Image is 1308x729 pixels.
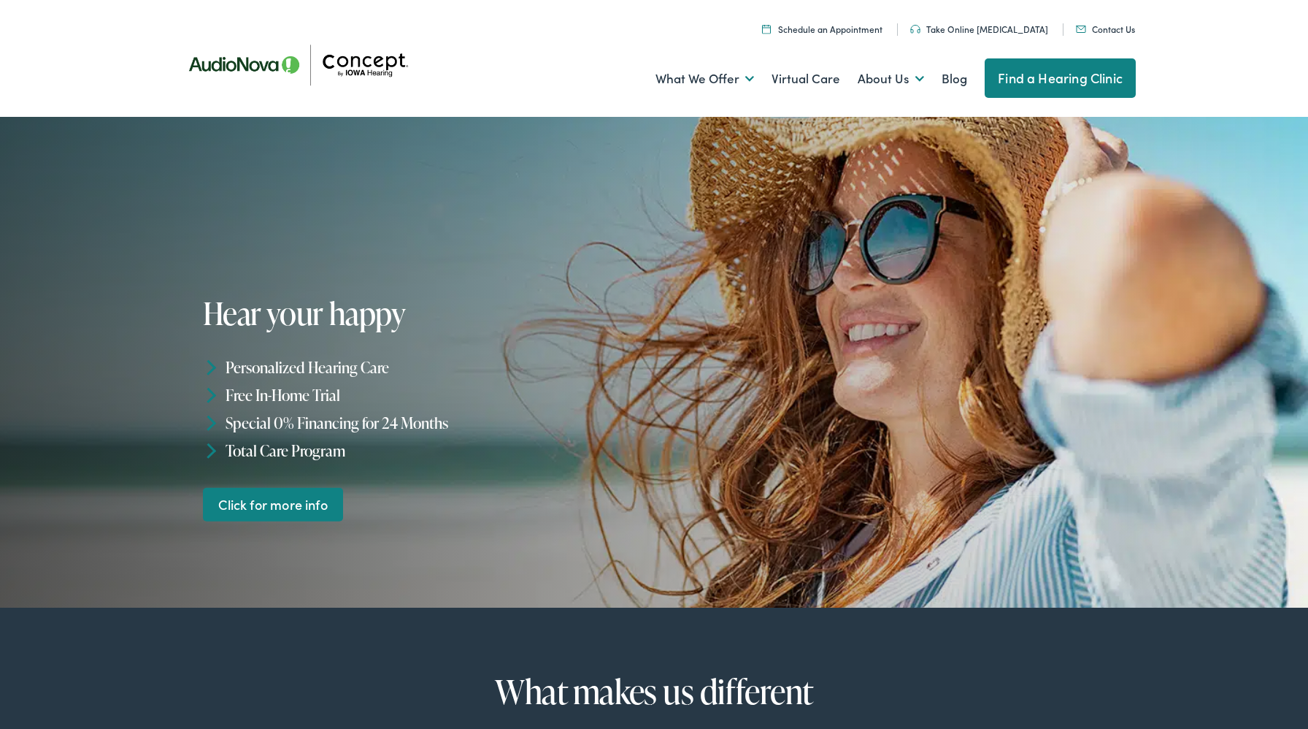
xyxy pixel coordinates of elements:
h2: What makes us different [209,673,1099,710]
img: A calendar icon to schedule an appointment at Concept by Iowa Hearing. [762,24,771,34]
li: Total Care Program [203,436,661,464]
a: Find a Hearing Clinic [985,58,1136,98]
a: Take Online [MEDICAL_DATA] [910,23,1048,35]
a: Virtual Care [772,52,840,106]
a: About Us [858,52,924,106]
a: What We Offer [655,52,754,106]
li: Personalized Hearing Care [203,354,661,381]
li: Free In-Home Trial [203,381,661,409]
li: Special 0% Financing for 24 Months [203,409,661,437]
img: utility icon [910,25,920,34]
h1: Hear your happy [203,297,647,330]
a: Blog [942,52,967,106]
a: Contact Us [1076,23,1135,35]
a: Schedule an Appointment [762,23,882,35]
img: utility icon [1076,26,1086,33]
a: Click for more info [203,487,344,522]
